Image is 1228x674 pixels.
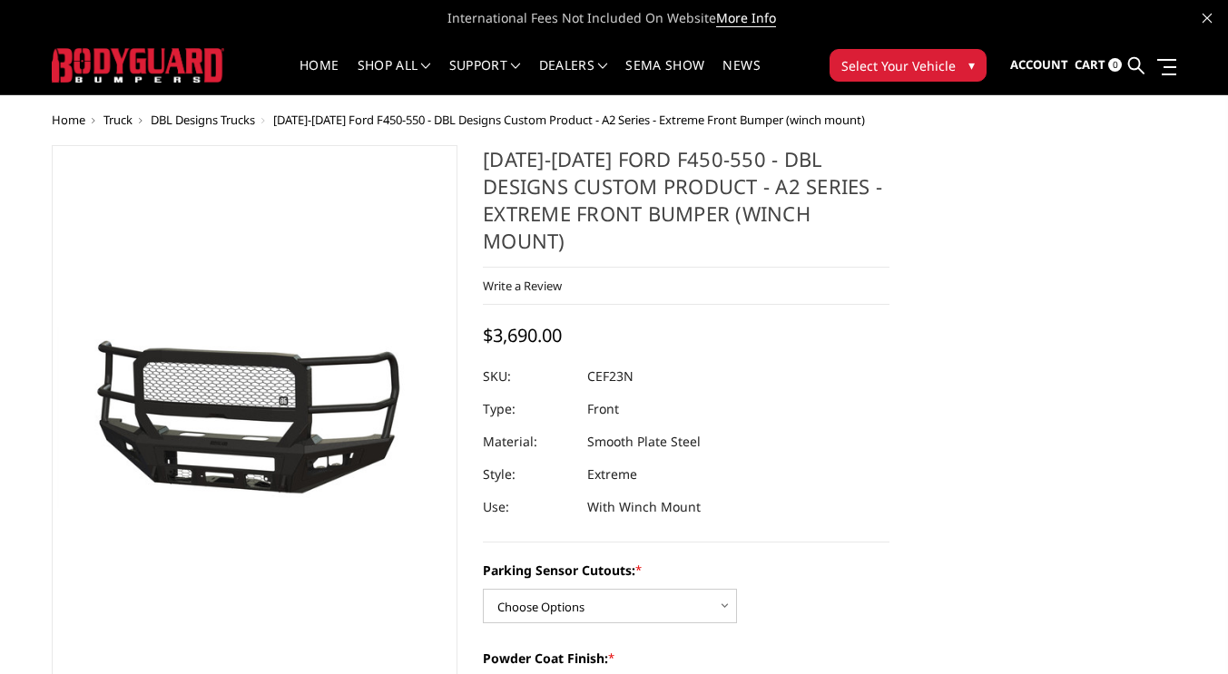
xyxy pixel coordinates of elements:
[587,491,701,523] dd: With Winch Mount
[587,393,619,425] dd: Front
[449,59,521,94] a: Support
[52,112,85,128] a: Home
[587,360,634,393] dd: CEF23N
[1108,58,1122,72] span: 0
[483,323,562,347] span: $3,690.00
[483,649,889,668] label: Powder Coat Finish:
[483,145,889,268] h1: [DATE]-[DATE] Ford F450-550 - DBL Designs Custom Product - A2 Series - Extreme Front Bumper (winc...
[151,112,255,128] a: DBL Designs Trucks
[968,55,975,74] span: ▾
[716,9,776,27] a: More Info
[273,112,865,128] span: [DATE]-[DATE] Ford F450-550 - DBL Designs Custom Product - A2 Series - Extreme Front Bumper (winc...
[483,458,574,491] dt: Style:
[52,48,224,82] img: BODYGUARD BUMPERS
[830,49,987,82] button: Select Your Vehicle
[841,56,956,75] span: Select Your Vehicle
[625,59,704,94] a: SEMA Show
[1075,41,1122,90] a: Cart 0
[358,59,431,94] a: shop all
[1075,56,1105,73] span: Cart
[539,59,608,94] a: Dealers
[483,561,889,580] label: Parking Sensor Cutouts:
[103,112,133,128] a: Truck
[1010,41,1068,90] a: Account
[57,327,453,507] img: 2023-2025 Ford F450-550 - DBL Designs Custom Product - A2 Series - Extreme Front Bumper (winch mo...
[483,360,574,393] dt: SKU:
[483,491,574,523] dt: Use:
[587,425,701,458] dd: Smooth Plate Steel
[722,59,760,94] a: News
[300,59,339,94] a: Home
[483,425,574,458] dt: Material:
[483,393,574,425] dt: Type:
[1010,56,1068,73] span: Account
[483,278,562,294] a: Write a Review
[587,458,637,491] dd: Extreme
